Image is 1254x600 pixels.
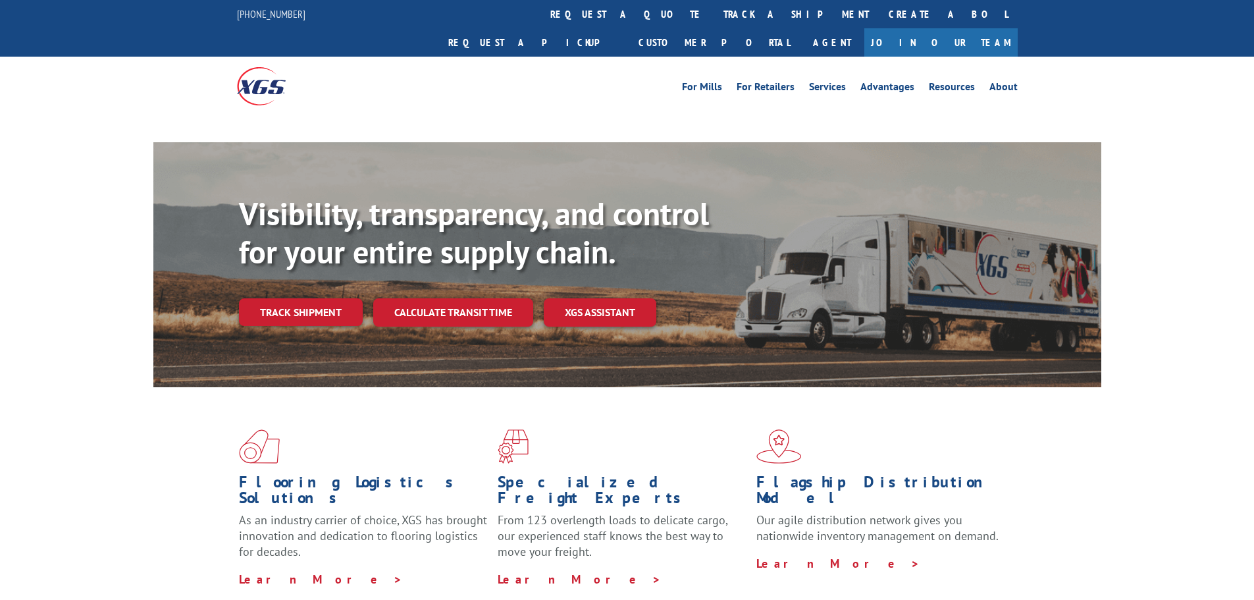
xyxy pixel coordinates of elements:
[756,556,920,571] a: Learn More >
[239,429,280,464] img: xgs-icon-total-supply-chain-intelligence-red
[629,28,800,57] a: Customer Portal
[438,28,629,57] a: Request a pickup
[756,429,802,464] img: xgs-icon-flagship-distribution-model-red
[498,429,529,464] img: xgs-icon-focused-on-flooring-red
[800,28,864,57] a: Agent
[373,298,533,327] a: Calculate transit time
[498,572,662,587] a: Learn More >
[239,298,363,326] a: Track shipment
[239,512,487,559] span: As an industry carrier of choice, XGS has brought innovation and dedication to flooring logistics...
[809,82,846,96] a: Services
[864,28,1018,57] a: Join Our Team
[239,572,403,587] a: Learn More >
[929,82,975,96] a: Resources
[239,193,709,272] b: Visibility, transparency, and control for your entire supply chain.
[860,82,914,96] a: Advantages
[756,474,1005,512] h1: Flagship Distribution Model
[989,82,1018,96] a: About
[239,474,488,512] h1: Flooring Logistics Solutions
[498,474,746,512] h1: Specialized Freight Experts
[544,298,656,327] a: XGS ASSISTANT
[682,82,722,96] a: For Mills
[756,512,999,543] span: Our agile distribution network gives you nationwide inventory management on demand.
[737,82,795,96] a: For Retailers
[237,7,305,20] a: [PHONE_NUMBER]
[498,512,746,571] p: From 123 overlength loads to delicate cargo, our experienced staff knows the best way to move you...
